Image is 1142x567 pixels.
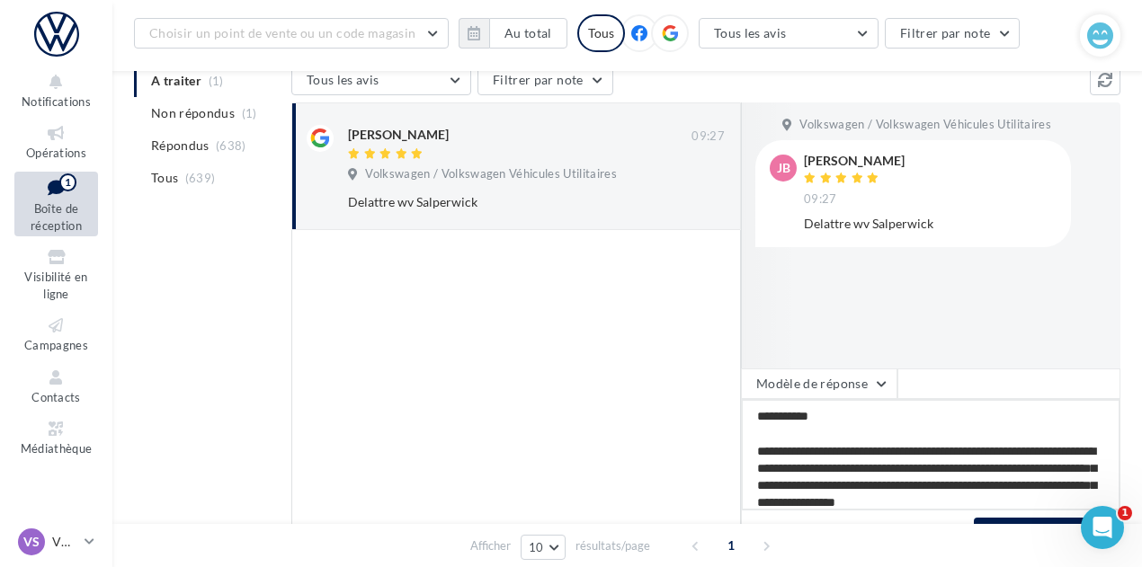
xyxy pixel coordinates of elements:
a: Campagnes [14,312,98,356]
span: résultats/page [575,537,650,554]
span: Tous les avis [307,72,379,87]
span: 09:27 [691,128,725,145]
span: VS [23,533,40,551]
a: Médiathèque [14,415,98,459]
button: Au total [459,18,567,49]
a: Visibilité en ligne [14,244,98,305]
button: Générer une réponse [749,522,903,544]
p: VW ST OMER [52,533,77,551]
button: Notifications [14,68,98,112]
span: 09:27 [804,191,837,208]
span: Volkswagen / Volkswagen Véhicules Utilitaires [365,166,617,182]
span: Volkswagen / Volkswagen Véhicules Utilitaires [799,117,1051,133]
button: Choisir un point de vente ou un code magasin [134,18,449,49]
span: Contacts [31,390,81,404]
a: Calendrier [14,467,98,511]
span: Visibilité en ligne [24,270,87,301]
span: (639) [185,171,216,185]
button: Filtrer par note [477,65,613,95]
span: Tous [151,169,178,187]
div: [PERSON_NAME] [348,126,449,144]
div: Delattre wv Salperwick [804,215,1057,233]
span: Afficher [470,537,511,554]
button: Poster ma réponse [974,518,1112,548]
a: Boîte de réception1 [14,172,98,237]
div: [PERSON_NAME] [804,155,905,167]
div: 1 [59,173,76,191]
span: (638) [216,138,246,153]
span: Campagnes [24,338,88,352]
button: 10 [521,535,567,560]
span: 1 [1118,506,1132,520]
button: Modèle de réponse [741,368,897,399]
span: Opérations [26,146,86,160]
span: 10 [529,540,544,554]
span: Boîte de réception [31,201,82,233]
span: Choisir un point de vente ou un code magasin [149,25,415,40]
button: Filtrer par note [885,18,1021,49]
span: (1) [242,106,257,120]
a: Opérations [14,120,98,164]
span: JB [777,159,790,177]
span: Médiathèque [21,441,93,456]
div: Delattre wv Salperwick [348,193,608,211]
button: Tous les avis [291,65,471,95]
button: Tous les avis [699,18,879,49]
a: VS VW ST OMER [14,525,98,559]
span: 1 [717,531,745,560]
button: Au total [489,18,567,49]
div: Tous [577,14,625,52]
iframe: Intercom live chat [1081,506,1124,549]
a: Contacts [14,364,98,408]
span: Non répondus [151,104,235,122]
span: Répondus [151,137,210,155]
span: Tous les avis [714,25,787,40]
span: Notifications [22,94,91,109]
